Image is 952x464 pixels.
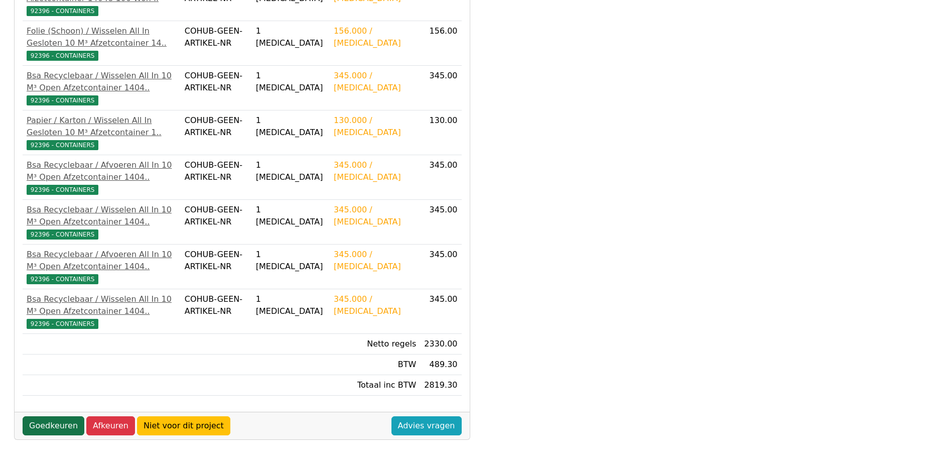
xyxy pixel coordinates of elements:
[27,140,98,150] span: 92396 - CONTAINERS
[334,293,416,317] div: 345.000 / [MEDICAL_DATA]
[334,114,416,139] div: 130.000 / [MEDICAL_DATA]
[27,70,177,106] a: Bsa Recyclebaar / Wisselen All In 10 M³ Open Afzetcontainer 1404..92396 - CONTAINERS
[27,204,177,240] a: Bsa Recyclebaar / Wisselen All In 10 M³ Open Afzetcontainer 1404..92396 - CONTAINERS
[27,229,98,240] span: 92396 - CONTAINERS
[27,6,98,16] span: 92396 - CONTAINERS
[27,51,98,61] span: 92396 - CONTAINERS
[334,159,416,183] div: 345.000 / [MEDICAL_DATA]
[27,249,177,285] a: Bsa Recyclebaar / Afvoeren All In 10 M³ Open Afzetcontainer 1404..92396 - CONTAINERS
[86,416,135,435] a: Afkeuren
[181,155,252,200] td: COHUB-GEEN-ARTIKEL-NR
[27,159,177,195] a: Bsa Recyclebaar / Afvoeren All In 10 M³ Open Afzetcontainer 1404..92396 - CONTAINERS
[27,293,177,317] div: Bsa Recyclebaar / Wisselen All In 10 M³ Open Afzetcontainer 1404..
[334,204,416,228] div: 345.000 / [MEDICAL_DATA]
[256,204,326,228] div: 1 [MEDICAL_DATA]
[420,110,461,155] td: 130.00
[256,293,326,317] div: 1 [MEDICAL_DATA]
[420,21,461,66] td: 156.00
[256,249,326,273] div: 1 [MEDICAL_DATA]
[420,66,461,110] td: 345.00
[27,274,98,284] span: 92396 - CONTAINERS
[256,114,326,139] div: 1 [MEDICAL_DATA]
[27,159,177,183] div: Bsa Recyclebaar / Afvoeren All In 10 M³ Open Afzetcontainer 1404..
[330,355,420,375] td: BTW
[334,249,416,273] div: 345.000 / [MEDICAL_DATA]
[27,185,98,195] span: 92396 - CONTAINERS
[27,204,177,228] div: Bsa Recyclebaar / Wisselen All In 10 M³ Open Afzetcontainer 1404..
[420,334,461,355] td: 2330.00
[420,155,461,200] td: 345.00
[256,25,326,49] div: 1 [MEDICAL_DATA]
[330,375,420,396] td: Totaal inc BTW
[27,114,177,151] a: Papier / Karton / Wisselen All In Gesloten 10 M³ Afzetcontainer 1..92396 - CONTAINERS
[27,70,177,94] div: Bsa Recyclebaar / Wisselen All In 10 M³ Open Afzetcontainer 1404..
[181,21,252,66] td: COHUB-GEEN-ARTIKEL-NR
[27,293,177,329] a: Bsa Recyclebaar / Wisselen All In 10 M³ Open Afzetcontainer 1404..92396 - CONTAINERS
[137,416,230,435] a: Niet voor dit project
[420,375,461,396] td: 2819.30
[181,245,252,289] td: COHUB-GEEN-ARTIKEL-NR
[27,95,98,105] span: 92396 - CONTAINERS
[27,319,98,329] span: 92396 - CONTAINERS
[256,159,326,183] div: 1 [MEDICAL_DATA]
[181,289,252,334] td: COHUB-GEEN-ARTIKEL-NR
[181,200,252,245] td: COHUB-GEEN-ARTIKEL-NR
[334,25,416,49] div: 156.000 / [MEDICAL_DATA]
[23,416,84,435] a: Goedkeuren
[181,66,252,110] td: COHUB-GEEN-ARTIKEL-NR
[27,114,177,139] div: Papier / Karton / Wisselen All In Gesloten 10 M³ Afzetcontainer 1..
[27,25,177,49] div: Folie (Schoon) / Wisselen All In Gesloten 10 M³ Afzetcontainer 14..
[334,70,416,94] div: 345.000 / [MEDICAL_DATA]
[391,416,462,435] a: Advies vragen
[27,25,177,61] a: Folie (Schoon) / Wisselen All In Gesloten 10 M³ Afzetcontainer 14..92396 - CONTAINERS
[420,200,461,245] td: 345.00
[181,110,252,155] td: COHUB-GEEN-ARTIKEL-NR
[420,355,461,375] td: 489.30
[256,70,326,94] div: 1 [MEDICAL_DATA]
[27,249,177,273] div: Bsa Recyclebaar / Afvoeren All In 10 M³ Open Afzetcontainer 1404..
[330,334,420,355] td: Netto regels
[420,289,461,334] td: 345.00
[420,245,461,289] td: 345.00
